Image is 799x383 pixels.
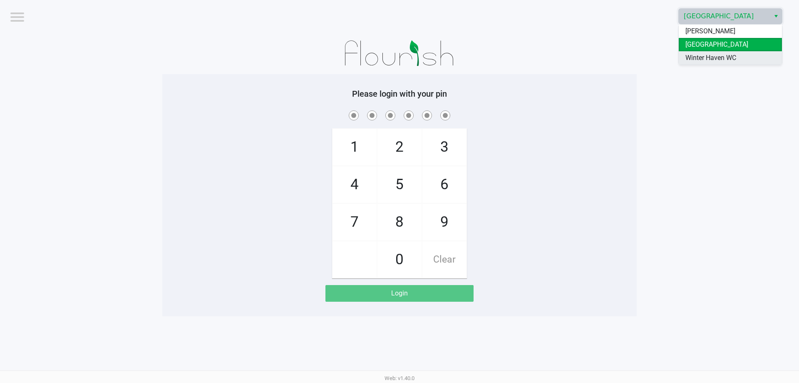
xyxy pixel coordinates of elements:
span: 9 [422,204,466,240]
span: Web: v1.40.0 [385,375,414,381]
span: 3 [422,129,466,165]
span: 7 [333,204,377,240]
button: Select [770,9,782,24]
span: Winter Haven WC [685,53,736,63]
span: 6 [422,166,466,203]
span: 4 [333,166,377,203]
h5: Please login with your pin [169,89,630,99]
span: Clear [422,241,466,278]
span: [PERSON_NAME] [685,26,735,36]
span: 8 [377,204,422,240]
span: [GEOGRAPHIC_DATA] [684,11,765,21]
span: 0 [377,241,422,278]
span: 1 [333,129,377,165]
span: [GEOGRAPHIC_DATA] [685,40,748,50]
span: 5 [377,166,422,203]
span: 2 [377,129,422,165]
